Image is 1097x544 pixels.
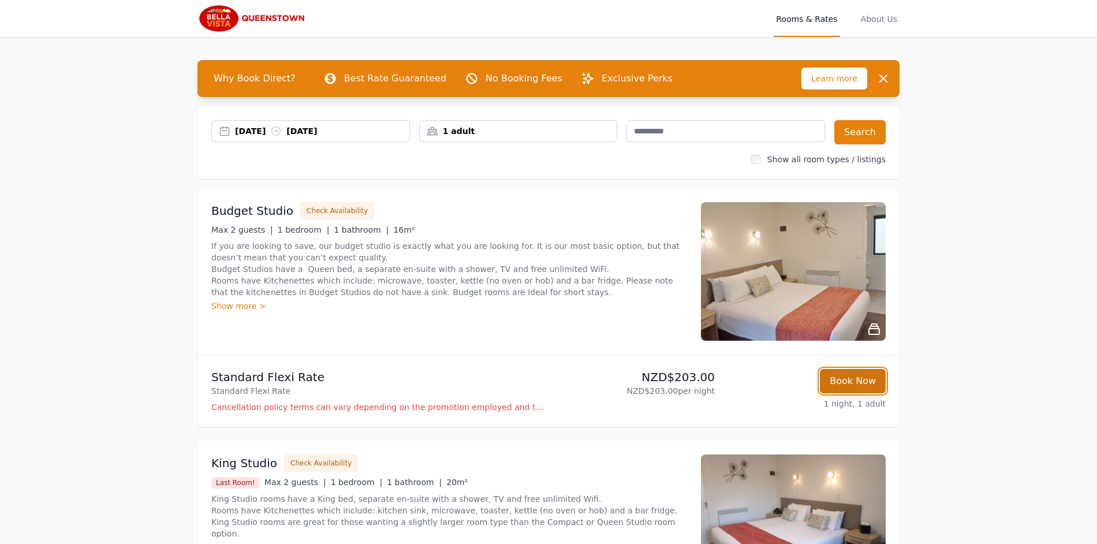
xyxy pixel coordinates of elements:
[211,369,544,385] p: Standard Flexi Rate
[197,5,309,32] img: Bella Vista Queenstown
[602,72,673,85] p: Exclusive Perks
[767,155,886,164] label: Show all room types / listings
[264,478,326,487] span: Max 2 guests |
[204,67,305,90] span: Why Book Direct?
[331,478,383,487] span: 1 bedroom |
[553,385,715,397] p: NZD$203.00 per night
[724,398,886,409] p: 1 night, 1 adult
[553,369,715,385] p: NZD$203.00
[387,478,442,487] span: 1 bathroom |
[820,369,886,393] button: Book Now
[211,240,687,298] p: If you are looking to save, our budget studio is exactly what you are looking for. It is our most...
[284,454,358,472] button: Check Availability
[211,203,293,219] h3: Budget Studio
[211,225,273,234] span: Max 2 guests |
[486,72,562,85] p: No Booking Fees
[344,72,446,85] p: Best Rate Guaranteed
[211,385,544,397] p: Standard Flexi Rate
[834,120,886,144] button: Search
[334,225,389,234] span: 1 bathroom |
[278,225,330,234] span: 1 bedroom |
[211,455,277,471] h3: King Studio
[211,300,687,312] div: Show more >
[393,225,415,234] span: 16m²
[420,125,617,137] div: 1 adult
[211,493,687,539] p: King Studio rooms have a King bed, separate en-suite with a shower, TV and free unlimited Wifi. R...
[235,125,409,137] div: [DATE] [DATE]
[211,477,260,489] span: Last Room!
[801,68,867,90] span: Learn more
[300,202,374,219] button: Check Availability
[211,401,544,413] p: Cancellation policy terms can vary depending on the promotion employed and the time of stay of th...
[446,478,468,487] span: 20m²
